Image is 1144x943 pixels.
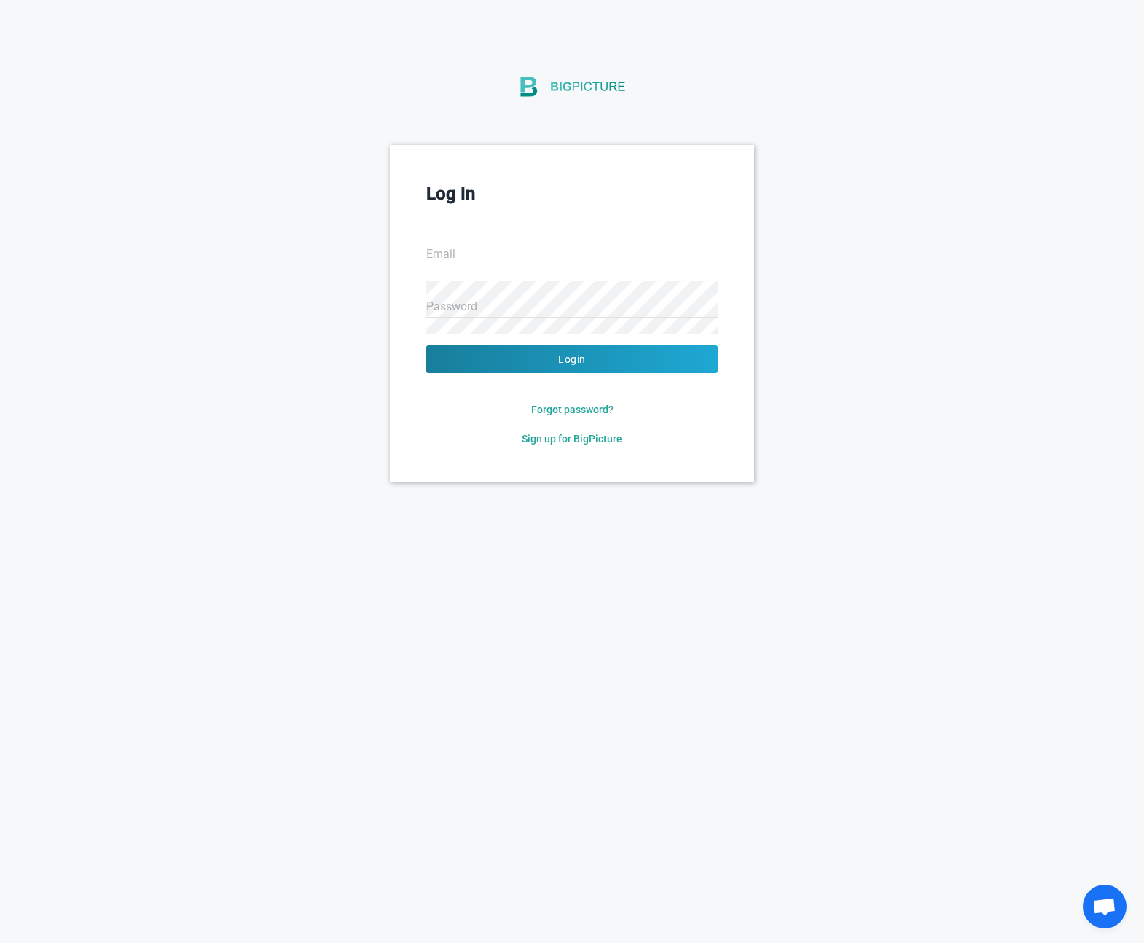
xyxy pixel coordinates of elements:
span: Sign up for BigPicture [522,433,622,445]
button: Login [426,345,718,373]
span: Forgot password? [531,404,614,415]
h3: Log In [426,181,718,206]
img: BigPicture [517,56,627,117]
a: Open chat [1083,885,1127,928]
